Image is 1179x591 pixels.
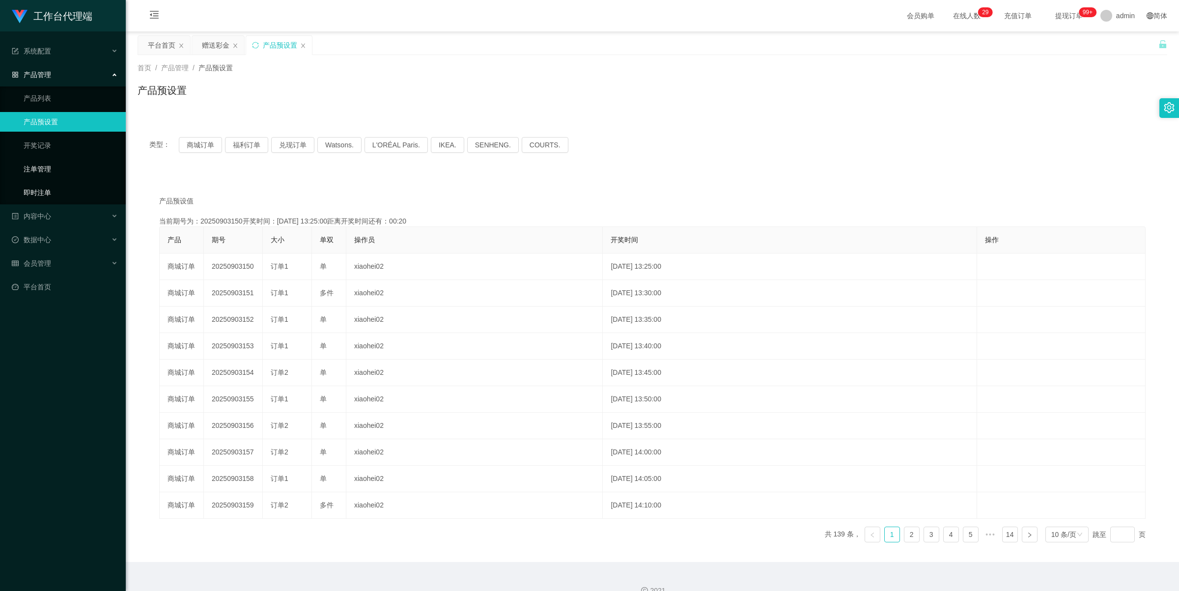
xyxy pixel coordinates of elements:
[603,333,977,360] td: [DATE] 13:40:00
[320,262,327,270] span: 单
[212,236,225,244] span: 期号
[271,289,288,297] span: 订单1
[603,360,977,386] td: [DATE] 13:45:00
[138,83,187,98] h1: 产品预设置
[1147,12,1153,19] i: 图标: global
[160,307,204,333] td: 商城订单
[12,236,51,244] span: 数据中心
[346,439,603,466] td: xiaohei02
[204,492,263,519] td: 20250903159
[160,386,204,413] td: 商城订单
[865,527,880,542] li: 上一页
[603,413,977,439] td: [DATE] 13:55:00
[271,262,288,270] span: 订单1
[982,7,985,17] p: 2
[271,236,284,244] span: 大小
[346,466,603,492] td: xiaohei02
[225,137,268,153] button: 福利订单
[204,253,263,280] td: 20250903150
[999,12,1037,19] span: 充值订单
[193,64,195,72] span: /
[982,527,998,542] span: •••
[12,71,19,78] i: 图标: appstore-o
[603,280,977,307] td: [DATE] 13:30:00
[346,492,603,519] td: xiaohei02
[271,315,288,323] span: 订单1
[138,0,171,32] i: 图标: menu-fold
[24,136,118,155] a: 开奖记录
[320,236,334,244] span: 单双
[160,360,204,386] td: 商城订单
[982,527,998,542] li: 向后 5 页
[33,0,92,32] h1: 工作台代理端
[149,137,179,153] span: 类型：
[160,466,204,492] td: 商城订单
[12,236,19,243] i: 图标: check-circle-o
[1158,40,1167,49] i: 图标: unlock
[160,333,204,360] td: 商城订单
[885,527,899,542] a: 1
[204,360,263,386] td: 20250903154
[320,368,327,376] span: 单
[825,527,861,542] li: 共 139 条，
[148,36,175,55] div: 平台首页
[271,501,288,509] span: 订单2
[204,439,263,466] td: 20250903157
[904,527,919,542] a: 2
[160,413,204,439] td: 商城订单
[603,466,977,492] td: [DATE] 14:05:00
[870,532,875,538] i: 图标: left
[24,112,118,132] a: 产品预设置
[346,360,603,386] td: xiaohei02
[12,10,28,24] img: logo.9652507e.png
[467,137,519,153] button: SENHENG.
[963,527,979,542] li: 5
[522,137,568,153] button: COURTS.
[944,527,958,542] a: 4
[271,422,288,429] span: 订单2
[924,527,939,542] a: 3
[271,395,288,403] span: 订单1
[12,260,19,267] i: 图标: table
[271,475,288,482] span: 订单1
[160,439,204,466] td: 商城订单
[155,64,157,72] span: /
[1027,532,1033,538] i: 图标: right
[12,48,19,55] i: 图标: form
[346,307,603,333] td: xiaohei02
[159,196,194,206] span: 产品预设值
[204,333,263,360] td: 20250903153
[1077,532,1083,538] i: 图标: down
[263,36,297,55] div: 产品预设置
[1022,527,1038,542] li: 下一页
[963,527,978,542] a: 5
[159,216,1146,226] div: 当前期号为：20250903150开奖时间：[DATE] 13:25:00距离开奖时间还有：00:20
[160,492,204,519] td: 商城订单
[204,466,263,492] td: 20250903158
[320,448,327,456] span: 单
[354,236,375,244] span: 操作员
[168,236,181,244] span: 产品
[1002,527,1018,542] li: 14
[202,36,229,55] div: 赠送彩金
[904,527,920,542] li: 2
[24,159,118,179] a: 注单管理
[320,289,334,297] span: 多件
[611,236,638,244] span: 开奖时间
[179,137,222,153] button: 商城订单
[346,386,603,413] td: xiaohei02
[271,342,288,350] span: 订单1
[943,527,959,542] li: 4
[948,12,985,19] span: 在线人数
[12,12,92,20] a: 工作台代理端
[320,501,334,509] span: 多件
[603,492,977,519] td: [DATE] 14:10:00
[12,71,51,79] span: 产品管理
[232,43,238,49] i: 图标: close
[204,307,263,333] td: 20250903152
[320,395,327,403] span: 单
[1093,527,1146,542] div: 跳至 页
[603,253,977,280] td: [DATE] 13:25:00
[271,137,314,153] button: 兑现订单
[320,422,327,429] span: 单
